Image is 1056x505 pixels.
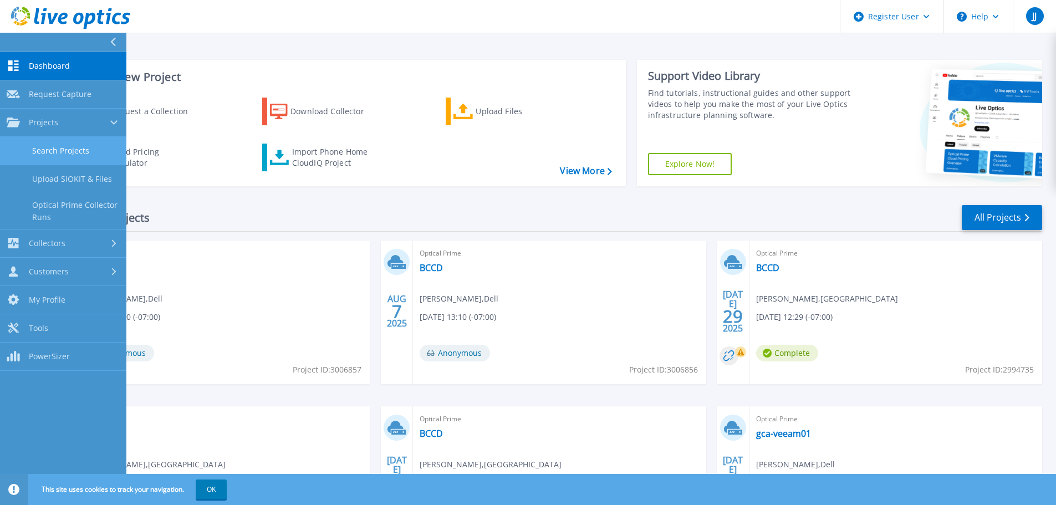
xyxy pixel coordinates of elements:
[722,291,743,331] div: [DATE] 2025
[420,413,699,425] span: Optical Prime
[29,118,58,127] span: Projects
[420,345,490,361] span: Anonymous
[420,247,699,259] span: Optical Prime
[79,71,611,83] h3: Start a New Project
[420,311,496,323] span: [DATE] 13:10 (-07:00)
[560,166,611,176] a: View More
[79,98,202,125] a: Request a Collection
[756,247,1035,259] span: Optical Prime
[648,88,855,121] div: Find tutorials, instructional guides and other support videos to help you make the most of your L...
[648,69,855,83] div: Support Video Library
[446,98,569,125] a: Upload Files
[84,247,363,259] span: Optical Prime
[30,480,227,499] span: This site uses cookies to track your navigation.
[79,144,202,171] a: Cloud Pricing Calculator
[756,262,779,273] a: BCCD
[420,458,562,471] span: [PERSON_NAME] , [GEOGRAPHIC_DATA]
[756,428,811,439] a: gca-veeam01
[629,364,698,376] span: Project ID: 3006856
[420,293,498,305] span: [PERSON_NAME] , Dell
[756,413,1035,425] span: Optical Prime
[84,458,226,471] span: [PERSON_NAME] , [GEOGRAPHIC_DATA]
[29,295,65,305] span: My Profile
[84,413,363,425] span: Optical Prime
[756,293,898,305] span: [PERSON_NAME] , [GEOGRAPHIC_DATA]
[1032,12,1037,21] span: JJ
[392,307,402,316] span: 7
[722,457,743,497] div: [DATE] 2025
[29,61,70,71] span: Dashboard
[292,146,379,169] div: Import Phone Home CloudIQ Project
[648,153,732,175] a: Explore Now!
[293,364,361,376] span: Project ID: 3006857
[262,98,386,125] a: Download Collector
[196,480,227,499] button: OK
[29,89,91,99] span: Request Capture
[386,457,407,497] div: [DATE] 2025
[756,345,818,361] span: Complete
[29,238,65,248] span: Collectors
[756,458,835,471] span: [PERSON_NAME] , Dell
[110,100,199,123] div: Request a Collection
[386,291,407,331] div: AUG 2025
[756,311,833,323] span: [DATE] 12:29 (-07:00)
[476,100,564,123] div: Upload Files
[723,312,743,321] span: 29
[962,205,1042,230] a: All Projects
[109,146,197,169] div: Cloud Pricing Calculator
[29,323,48,333] span: Tools
[420,262,443,273] a: BCCD
[290,100,379,123] div: Download Collector
[29,351,70,361] span: PowerSizer
[29,267,69,277] span: Customers
[420,428,443,439] a: BCCD
[965,364,1034,376] span: Project ID: 2994735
